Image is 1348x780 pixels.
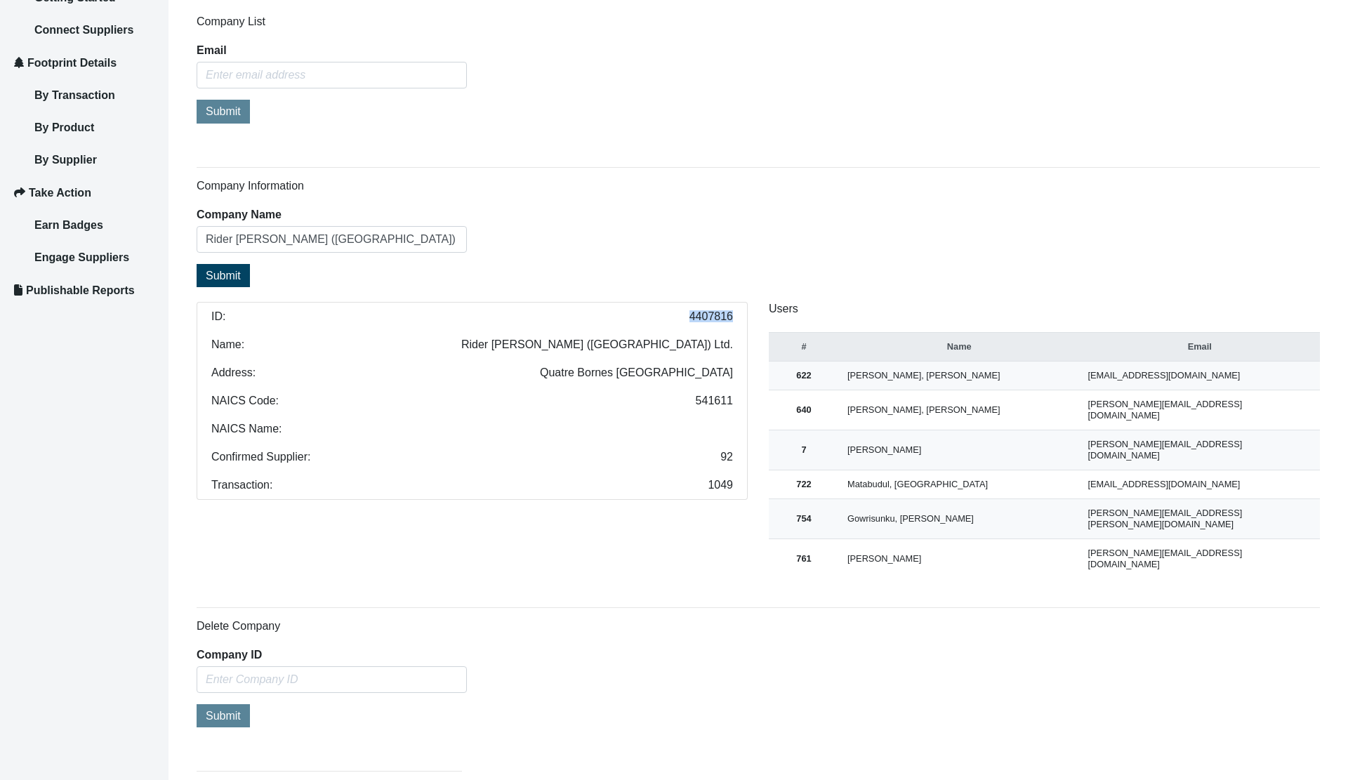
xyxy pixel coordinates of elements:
td: [PERSON_NAME][EMAIL_ADDRESS][DOMAIN_NAME] [1080,539,1321,579]
span: Footprint Details [27,57,117,69]
input: Enter Company ID [197,666,467,693]
em: Start Chat [191,432,255,451]
th: # [769,333,839,362]
th: 622 [769,362,839,390]
button: Submit [197,704,250,727]
h6: Users [769,302,1320,315]
td: [PERSON_NAME][EMAIL_ADDRESS][PERSON_NAME][DOMAIN_NAME] [1080,499,1321,539]
span: Connect Suppliers [34,24,133,36]
th: 722 [769,470,839,499]
td: [PERSON_NAME], [PERSON_NAME] [839,390,1080,430]
span: Quatre Bornes [GEOGRAPHIC_DATA] [540,367,733,378]
th: 761 [769,539,839,579]
span: By Product [34,121,94,133]
span: By Transaction [34,89,115,101]
label: Company ID [197,649,262,661]
th: 7 [769,430,839,470]
label: Company Name [197,209,282,220]
li: ID: [197,302,748,331]
td: [EMAIL_ADDRESS][DOMAIN_NAME] [1080,362,1321,390]
div: Minimize live chat window [230,7,264,41]
input: Enter your email address [18,171,256,202]
button: Submit [197,264,250,287]
span: Publishable Reports [26,284,135,296]
span: 4407816 [689,311,733,322]
td: Gowrisunku, [PERSON_NAME] [839,499,1080,539]
span: Submit [206,105,241,117]
li: Transaction: [197,471,748,500]
span: Rider [PERSON_NAME] ([GEOGRAPHIC_DATA]) Ltd. [461,339,733,350]
td: [PERSON_NAME][EMAIL_ADDRESS][DOMAIN_NAME] [1080,430,1321,470]
td: [PERSON_NAME][EMAIL_ADDRESS][DOMAIN_NAME] [1080,390,1321,430]
textarea: Type your message and hit 'Enter' [18,213,256,421]
li: NAICS Name: [197,415,748,444]
td: [PERSON_NAME] [839,539,1080,579]
span: Submit [206,710,241,722]
input: Enter your last name [18,130,256,161]
h6: Company List [197,15,1320,28]
span: Take Action [29,187,91,199]
li: Name: [197,331,748,359]
label: Email [197,45,227,56]
th: Name [839,333,1080,362]
div: Navigation go back [15,77,37,98]
th: 640 [769,390,839,430]
input: Enter email address [197,62,467,88]
span: 1049 [708,480,733,491]
span: Earn Badges [34,219,103,231]
li: Address: [197,359,748,388]
td: [PERSON_NAME] [839,430,1080,470]
span: By Supplier [34,154,97,166]
div: Chat with us now [94,79,257,97]
span: Engage Suppliers [34,251,129,263]
td: [PERSON_NAME], [PERSON_NAME] [839,362,1080,390]
h6: Delete Company [197,619,1320,633]
span: 92 [720,451,733,463]
input: Type the name of the organization [197,226,467,253]
span: Submit [206,270,241,282]
li: NAICS Code: [197,387,748,416]
h6: Company Information [197,179,1320,192]
li: Confirmed Supplier: [197,443,748,472]
span: 541611 [696,395,733,406]
td: [EMAIL_ADDRESS][DOMAIN_NAME] [1080,470,1321,499]
th: Email [1080,333,1321,362]
th: 754 [769,499,839,539]
button: Submit [197,100,250,123]
td: Matabudul, [GEOGRAPHIC_DATA] [839,470,1080,499]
